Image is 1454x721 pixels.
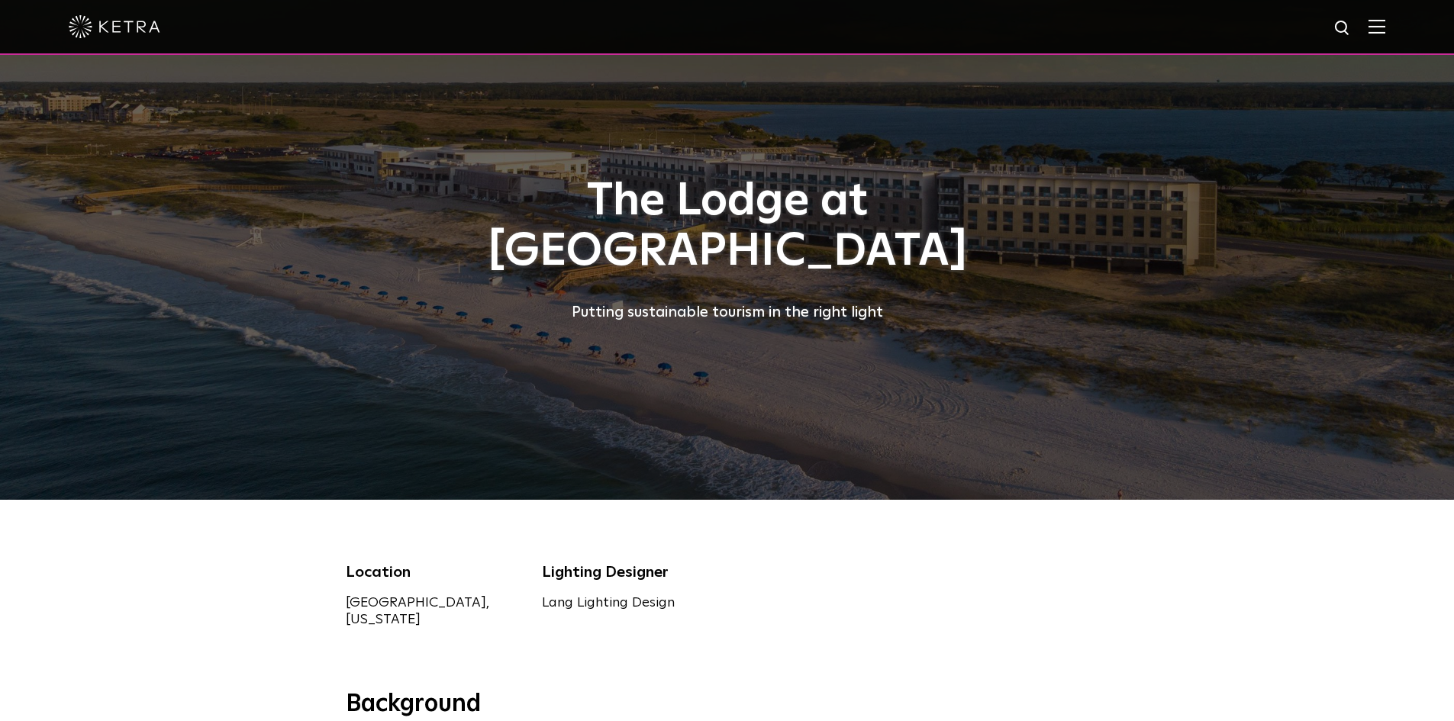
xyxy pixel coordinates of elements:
h1: The Lodge at [GEOGRAPHIC_DATA] [346,176,1109,277]
div: Location [346,561,520,584]
div: Lang Lighting Design [542,594,716,611]
div: Lighting Designer [542,561,716,584]
div: Putting sustainable tourism in the right light [346,300,1109,324]
div: [GEOGRAPHIC_DATA], [US_STATE] [346,594,520,628]
img: ketra-logo-2019-white [69,15,160,38]
img: Hamburger%20Nav.svg [1369,19,1385,34]
img: search icon [1333,19,1352,38]
h3: Background [346,689,1109,721]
